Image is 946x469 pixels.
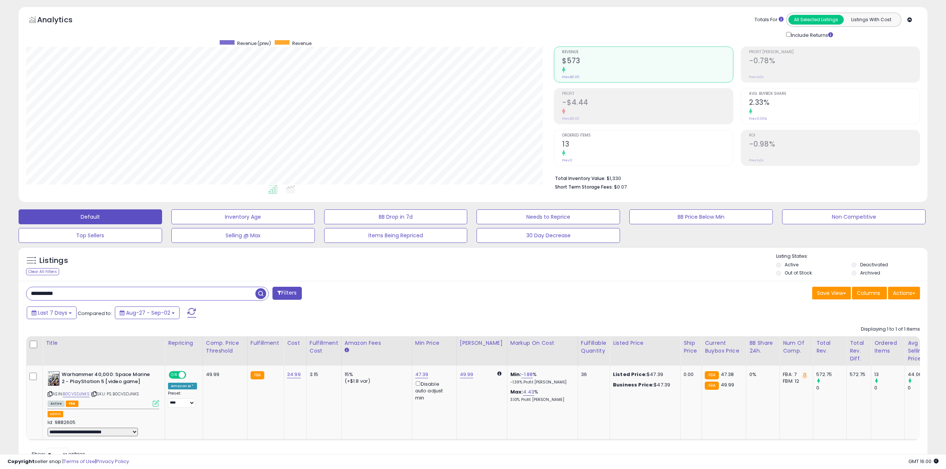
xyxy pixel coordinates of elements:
[460,371,474,378] a: 49.99
[613,371,647,378] b: Listed Price:
[562,57,733,67] h2: $573
[510,397,572,402] p: 3.10% Profit [PERSON_NAME]
[272,287,301,300] button: Filters
[415,380,451,401] div: Disable auto adjust min
[788,15,844,25] button: All Selected Listings
[477,209,620,224] button: Needs to Reprice
[48,371,60,386] img: 51ZEUnVXzCL._SL40_.jpg
[7,458,129,465] div: seller snap | |
[749,75,763,79] small: Prev: N/A
[562,92,733,96] span: Profit
[749,98,920,108] h2: 2.33%
[96,458,129,465] a: Privacy Policy
[705,339,743,355] div: Current Buybox Price
[860,261,888,268] label: Deactivated
[7,458,35,465] strong: Copyright
[562,98,733,108] h2: -$4.44
[324,228,468,243] button: Items Being Repriced
[477,228,620,243] button: 30 Day Decrease
[91,391,139,397] span: | SKU: PS.B0CVSDJNKS
[684,339,698,355] div: Ship Price
[206,339,244,355] div: Comp. Price Threshold
[310,371,336,378] div: 3.15
[237,40,271,46] span: Revenue (prev)
[705,371,719,379] small: FBA
[562,140,733,150] h2: 13
[310,339,338,355] div: Fulfillment Cost
[510,371,522,378] b: Min:
[785,270,812,276] label: Out of Stock
[63,391,90,397] a: B0CVSDJNKS
[115,306,180,319] button: Aug-27 - Sep-02
[888,287,920,299] button: Actions
[749,140,920,150] h2: -0.98%
[613,381,654,388] b: Business Price:
[613,382,675,388] div: $47.39
[749,339,777,355] div: BB Share 24h.
[510,380,572,385] p: -1.39% Profit [PERSON_NAME]
[721,381,734,388] span: 49.99
[19,228,162,243] button: Top Sellers
[816,385,846,391] div: 0
[185,372,197,378] span: OFF
[48,371,159,406] div: ASIN:
[581,339,607,355] div: Fulfillable Quantity
[749,371,774,378] div: 0%
[684,371,696,378] div: 0.00
[705,382,719,390] small: FBA
[292,40,311,46] span: Revenue
[64,458,95,465] a: Terms of Use
[510,389,572,402] div: %
[168,391,197,408] div: Preset:
[812,287,851,299] button: Save View
[38,309,67,317] span: Last 7 Days
[874,339,901,355] div: Ordered Items
[510,388,523,395] b: Max:
[78,310,112,317] span: Compared to:
[785,261,798,268] label: Active
[251,339,281,347] div: Fulfillment
[555,184,613,190] b: Short Term Storage Fees:
[749,116,767,121] small: Prev: 0.00%
[749,92,920,96] span: Avg. Buybox Share
[850,371,865,378] div: 572.75
[345,339,409,347] div: Amazon Fees
[460,339,504,347] div: [PERSON_NAME]
[345,371,406,378] div: 15%
[908,385,938,391] div: 0
[168,339,200,347] div: Repricing
[206,371,242,378] div: 49.99
[562,158,572,163] small: Prev: 0
[415,371,429,378] a: 47.39
[749,57,920,67] h2: -0.78%
[555,173,914,182] li: $1,330
[39,256,68,266] h5: Listings
[27,306,77,319] button: Last 7 Days
[32,450,85,457] span: Show: entries
[776,253,927,260] p: Listing States:
[721,371,734,378] span: 47.38
[783,378,807,385] div: FBM: 12
[562,116,579,121] small: Prev: $0.00
[48,411,63,417] button: admin
[48,419,76,426] span: Id: 9882605
[171,209,315,224] button: Inventory Age
[613,371,675,378] div: $47.39
[581,371,604,378] div: 36
[324,209,468,224] button: BB Drop in 7d
[497,371,501,376] i: Calculated using Dynamic Max Price.
[523,388,534,396] a: 4.43
[415,339,453,347] div: Min Price
[48,401,65,407] span: All listings currently available for purchase on Amazon
[749,50,920,54] span: Profit [PERSON_NAME]
[860,270,880,276] label: Archived
[908,339,935,363] div: Avg Selling Price
[908,458,939,465] span: 2025-09-10 16:00 GMT
[783,371,807,378] div: FBA: 7
[614,183,627,190] span: $0.07
[562,134,733,138] span: Ordered Items
[874,385,904,391] div: 0
[510,339,575,347] div: Markup on Cost
[345,347,349,354] small: Amazon Fees.
[852,287,887,299] button: Columns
